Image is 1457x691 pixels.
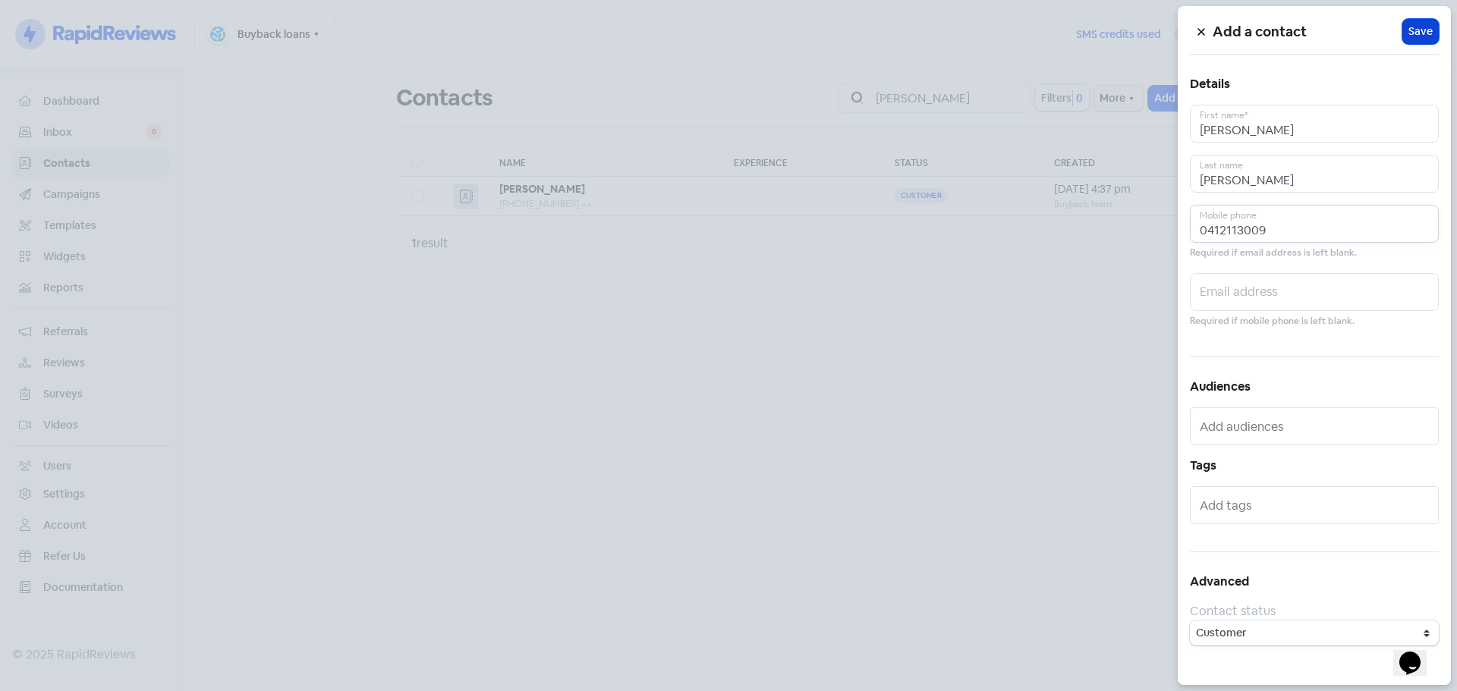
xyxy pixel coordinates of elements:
h5: Tags [1190,454,1439,477]
iframe: chat widget [1393,630,1442,676]
input: Mobile phone [1190,205,1439,243]
input: Add audiences [1200,414,1432,438]
button: Save [1402,19,1439,44]
h5: Audiences [1190,375,1439,398]
input: Add tags [1200,493,1432,517]
small: Required if mobile phone is left blank. [1190,314,1355,328]
h5: Details [1190,73,1439,96]
input: Last name [1190,155,1439,193]
input: First name [1190,105,1439,143]
div: Contact status [1190,602,1439,620]
h5: Advanced [1190,570,1439,593]
input: Email address [1190,273,1439,311]
h5: Add a contact [1213,20,1402,43]
span: Save [1408,24,1433,39]
small: Required if email address is left blank. [1190,246,1357,260]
